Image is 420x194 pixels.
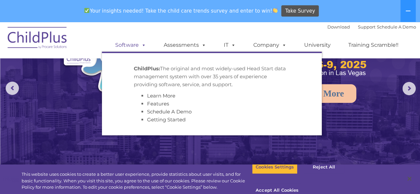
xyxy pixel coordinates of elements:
img: ✅ [84,8,89,13]
a: Company [247,38,293,52]
p: The original and most widely-used Head Start data management system with over 35 years of experie... [134,65,290,89]
font: | [327,24,416,30]
a: Schedule A Demo [147,108,192,115]
img: 👏 [273,8,278,13]
strong: ChildPlus: [134,65,160,72]
a: Getting Started [147,116,186,123]
button: Cookies Settings [252,160,297,174]
a: IT [217,38,242,52]
a: Take Survey [281,5,319,17]
a: University [297,38,337,52]
span: Last name [92,44,113,49]
a: Learn More [147,93,175,99]
img: ChildPlus by Procare Solutions [4,22,71,55]
span: Phone number [92,71,121,76]
button: Reject All [303,160,345,174]
a: Schedule A Demo [377,24,416,30]
span: Your insights needed! Take the child care trends survey and enter to win! [82,4,281,17]
a: Support [358,24,376,30]
a: Software [109,38,153,52]
div: This website uses cookies to create a better user experience, provide statistics about user visit... [22,171,252,191]
a: Training Scramble!! [342,38,405,52]
span: Take Survey [285,5,315,17]
a: Features [147,100,169,107]
a: Assessments [157,38,213,52]
a: Download [327,24,350,30]
button: Close [402,171,417,186]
